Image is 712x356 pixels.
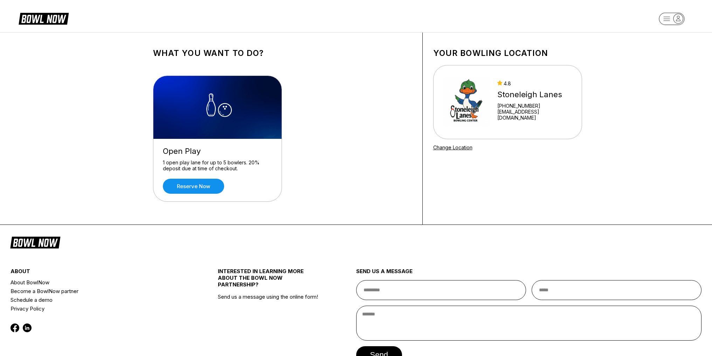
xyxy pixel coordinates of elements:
img: Stoneleigh Lanes [443,76,491,128]
div: 1 open play lane for up to 5 bowlers. 20% deposit due at time of checkout. [163,159,272,172]
img: Open Play [153,76,282,139]
a: Reserve now [163,179,224,194]
div: send us a message [356,268,702,280]
h1: Your bowling location [433,48,582,58]
div: Open Play [163,147,272,156]
a: Privacy Policy [11,304,183,313]
a: [EMAIL_ADDRESS][DOMAIN_NAME] [497,109,572,121]
h1: What you want to do? [153,48,412,58]
div: INTERESTED IN LEARNING MORE ABOUT THE BOWL NOW PARTNERSHIP? [218,268,322,293]
a: About BowlNow [11,278,183,287]
div: Stoneleigh Lanes [497,90,572,99]
a: Schedule a demo [11,296,183,304]
div: [PHONE_NUMBER] [497,103,572,109]
div: 4.8 [497,80,572,86]
div: about [11,268,183,278]
a: Change Location [433,144,472,150]
a: Become a BowlNow partner [11,287,183,296]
